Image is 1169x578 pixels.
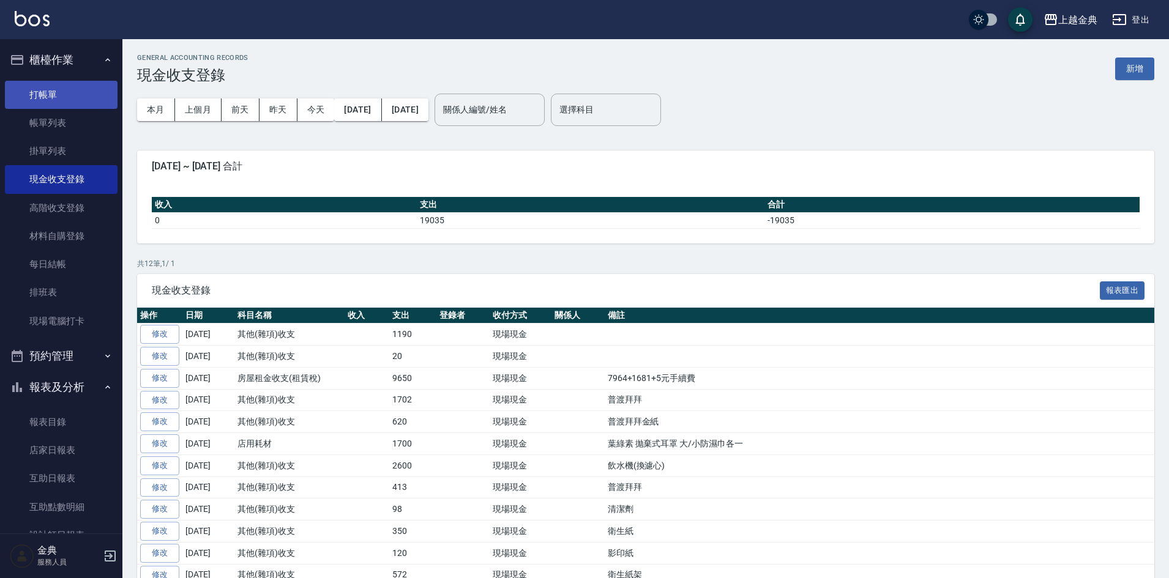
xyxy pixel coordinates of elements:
[764,197,1140,213] th: 合計
[1115,57,1154,80] button: 新增
[389,411,436,433] td: 620
[490,324,551,346] td: 現場現金
[140,369,179,388] a: 修改
[140,391,179,410] a: 修改
[5,137,118,165] a: 掛單列表
[605,498,1154,521] td: 清潔劑
[152,284,1100,297] span: 現金收支登錄
[5,222,118,250] a: 材料自購登錄
[137,67,248,84] h3: 現金收支登錄
[551,308,605,324] th: 關係人
[37,557,100,568] p: 服務人員
[137,308,182,324] th: 操作
[140,412,179,431] a: 修改
[490,389,551,411] td: 現場現金
[490,498,551,521] td: 現場現金
[10,544,34,568] img: Person
[490,433,551,455] td: 現場現金
[182,367,234,389] td: [DATE]
[5,44,118,76] button: 櫃檯作業
[137,54,248,62] h2: GENERAL ACCOUNTING RECORDS
[389,454,436,476] td: 2600
[5,81,118,109] a: 打帳單
[389,476,436,498] td: 413
[5,307,118,335] a: 現場電腦打卡
[1100,281,1145,300] button: 報表匯出
[234,367,345,389] td: 房屋租金收支(租賃稅)
[182,521,234,543] td: [DATE]
[182,454,234,476] td: [DATE]
[5,521,118,549] a: 設計師日報表
[436,308,490,324] th: 登錄者
[140,478,179,497] a: 修改
[234,433,345,455] td: 店用耗材
[182,411,234,433] td: [DATE]
[182,433,234,455] td: [DATE]
[5,408,118,436] a: 報表目錄
[182,389,234,411] td: [DATE]
[605,411,1154,433] td: 普渡拜拜金紙
[182,308,234,324] th: 日期
[234,454,345,476] td: 其他(雜項)收支
[490,454,551,476] td: 現場現金
[1058,12,1097,28] div: 上越金典
[5,194,118,222] a: 高階收支登錄
[605,367,1154,389] td: 7964+1681+5元手續費
[605,476,1154,498] td: 普渡拜拜
[152,160,1140,172] span: [DATE] ~ [DATE] 合計
[15,11,50,26] img: Logo
[389,389,436,411] td: 1702
[234,324,345,346] td: 其他(雜項)收支
[37,544,100,557] h5: 金典
[182,476,234,498] td: [DATE]
[222,98,260,121] button: 前天
[5,436,118,464] a: 店家日報表
[605,433,1154,455] td: 葉綠素 拋棄式耳罩 大/小防濕巾各一
[345,308,389,324] th: 收入
[605,454,1154,476] td: 飲水機(換濾心)
[5,493,118,521] a: 互助點數明細
[334,98,381,121] button: [DATE]
[140,434,179,453] a: 修改
[137,98,175,121] button: 本月
[389,346,436,368] td: 20
[234,476,345,498] td: 其他(雜項)收支
[389,324,436,346] td: 1190
[382,98,428,121] button: [DATE]
[5,250,118,278] a: 每日結帳
[417,212,764,228] td: 19035
[140,544,179,563] a: 修改
[490,542,551,564] td: 現場現金
[417,197,764,213] th: 支出
[5,165,118,193] a: 現金收支登錄
[605,389,1154,411] td: 普渡拜拜
[140,500,179,519] a: 修改
[137,258,1154,269] p: 共 12 筆, 1 / 1
[5,109,118,137] a: 帳單列表
[175,98,222,121] button: 上個月
[605,521,1154,543] td: 衛生紙
[140,522,179,541] a: 修改
[297,98,335,121] button: 今天
[389,308,436,324] th: 支出
[1107,9,1154,31] button: 登出
[140,325,179,344] a: 修改
[490,346,551,368] td: 現場現金
[389,498,436,521] td: 98
[389,521,436,543] td: 350
[234,498,345,521] td: 其他(雜項)收支
[490,308,551,324] th: 收付方式
[490,411,551,433] td: 現場現金
[234,389,345,411] td: 其他(雜項)收支
[140,456,179,475] a: 修改
[152,197,417,213] th: 收入
[490,476,551,498] td: 現場現金
[182,542,234,564] td: [DATE]
[182,498,234,521] td: [DATE]
[605,308,1154,324] th: 備註
[182,346,234,368] td: [DATE]
[389,542,436,564] td: 120
[389,367,436,389] td: 9650
[490,521,551,543] td: 現場現金
[5,464,118,492] a: 互助日報表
